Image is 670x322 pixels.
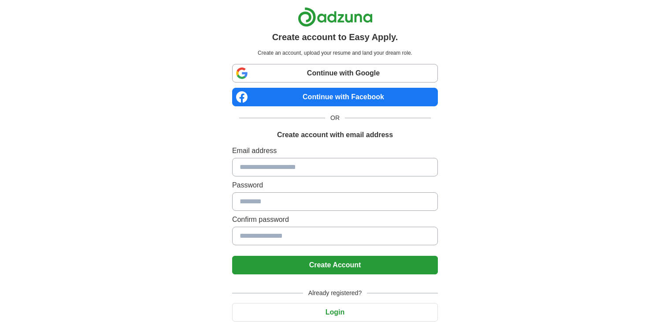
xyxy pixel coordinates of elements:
span: OR [325,113,345,123]
button: Create Account [232,256,438,274]
p: Create an account, upload your resume and land your dream role. [234,49,436,57]
a: Continue with Google [232,64,438,82]
span: Already registered? [303,288,367,298]
h1: Create account with email address [277,130,393,140]
label: Email address [232,146,438,156]
button: Login [232,303,438,322]
a: Continue with Facebook [232,88,438,106]
label: Confirm password [232,214,438,225]
img: Adzuna logo [298,7,373,27]
label: Password [232,180,438,191]
a: Login [232,308,438,316]
h1: Create account to Easy Apply. [272,30,398,44]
